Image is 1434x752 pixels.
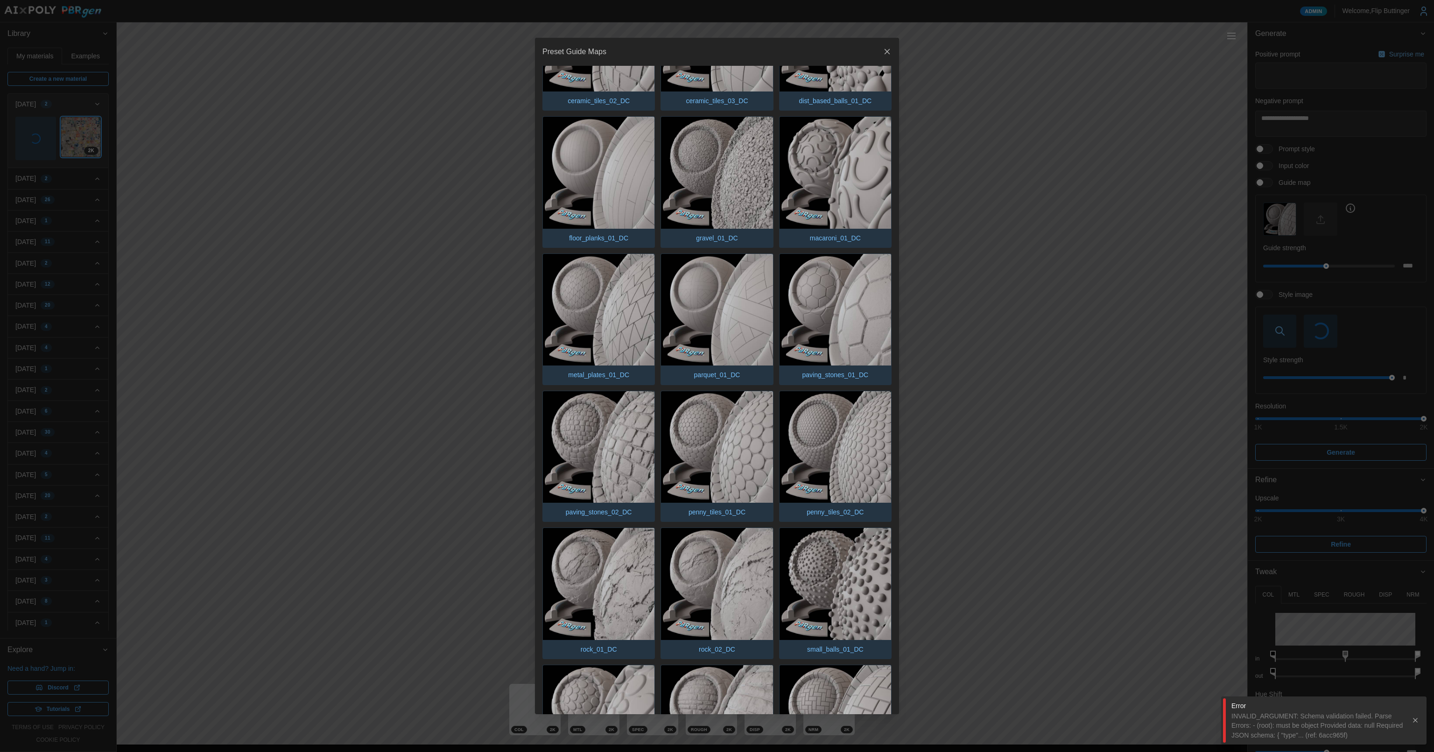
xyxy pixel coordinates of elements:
[661,117,773,228] img: gravel_01_DC.png
[661,253,773,385] button: parquet_01_DC.pngparquet_01_DC
[543,117,654,228] img: floor_planks_01_DC.png
[543,254,654,365] img: metal_plates_01_DC.png
[576,640,622,659] p: rock_01_DC
[563,365,634,384] p: metal_plates_01_DC
[563,91,634,110] p: ceramic_tiles_02_DC
[543,528,654,640] img: rock_01_DC.png
[780,254,891,365] img: paving_stones_01_DC.png
[543,391,654,503] img: paving_stones_02_DC.png
[802,503,868,521] p: penny_tiles_02_DC
[805,229,865,247] p: macaroni_01_DC
[542,527,655,659] button: rock_01_DC.pngrock_01_DC
[542,48,606,56] h2: Preset Guide Maps
[661,391,773,522] button: penny_tiles_01_DC.pngpenny_tiles_01_DC
[780,391,891,503] img: penny_tiles_02_DC.png
[661,528,773,640] img: rock_02_DC.png
[661,527,773,659] button: rock_02_DC.pngrock_02_DC
[661,391,773,503] img: penny_tiles_01_DC.png
[797,365,873,384] p: paving_stones_01_DC
[780,117,891,228] img: macaroni_01_DC.png
[561,503,637,521] p: paving_stones_02_DC
[681,91,752,110] p: ceramic_tiles_03_DC
[542,116,655,248] button: floor_planks_01_DC.pngfloor_planks_01_DC
[661,116,773,248] button: gravel_01_DC.pnggravel_01_DC
[780,528,891,640] img: small_balls_01_DC.png
[694,640,740,659] p: rock_02_DC
[779,391,892,522] button: penny_tiles_02_DC.pngpenny_tiles_02_DC
[542,253,655,385] button: metal_plates_01_DC.pngmetal_plates_01_DC
[779,253,892,385] button: paving_stones_01_DC.pngpaving_stones_01_DC
[684,503,750,521] p: penny_tiles_01_DC
[661,254,773,365] img: parquet_01_DC.png
[542,391,655,522] button: paving_stones_02_DC.pngpaving_stones_02_DC
[1231,711,1404,740] div: INVALID_ARGUMENT: Schema validation failed. Parse Errors: - (root): must be object Provided data:...
[802,640,868,659] p: small_balls_01_DC
[779,116,892,248] button: macaroni_01_DC.pngmacaroni_01_DC
[564,229,633,247] p: floor_planks_01_DC
[1231,701,1404,710] div: Error
[794,91,876,110] p: dist_based_balls_01_DC
[689,365,745,384] p: parquet_01_DC
[779,527,892,659] button: small_balls_01_DC.pngsmall_balls_01_DC
[691,229,743,247] p: gravel_01_DC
